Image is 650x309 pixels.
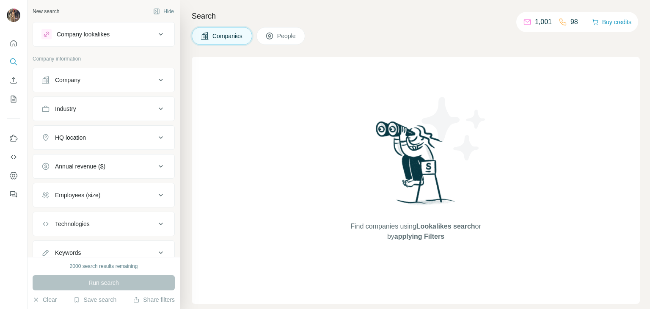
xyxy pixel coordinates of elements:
div: Company [55,76,80,84]
p: 1,001 [535,17,552,27]
button: Industry [33,99,174,119]
div: Annual revenue ($) [55,162,105,171]
button: My lists [7,91,20,107]
button: Keywords [33,243,174,263]
button: Use Surfe on LinkedIn [7,131,20,146]
button: Feedback [7,187,20,202]
span: Find companies using or by [348,221,483,242]
span: applying Filters [394,233,444,240]
div: HQ location [55,133,86,142]
div: Company lookalikes [57,30,110,39]
button: Company lookalikes [33,24,174,44]
div: Industry [55,105,76,113]
button: Dashboard [7,168,20,183]
button: Employees (size) [33,185,174,205]
button: Quick start [7,36,20,51]
p: Company information [33,55,175,63]
span: People [277,32,297,40]
button: Use Surfe API [7,149,20,165]
button: Clear [33,295,57,304]
button: Search [7,54,20,69]
p: 98 [570,17,578,27]
h4: Search [192,10,640,22]
button: Hide [147,5,180,18]
button: Buy credits [592,16,631,28]
button: Save search [73,295,116,304]
div: 2000 search results remaining [70,262,138,270]
button: Company [33,70,174,90]
img: Surfe Illustration - Woman searching with binoculars [372,119,460,213]
div: Employees (size) [55,191,100,199]
button: HQ location [33,127,174,148]
span: Companies [212,32,243,40]
button: Technologies [33,214,174,234]
span: Lookalikes search [416,223,475,230]
img: Avatar [7,8,20,22]
img: Surfe Illustration - Stars [416,91,492,167]
div: Technologies [55,220,90,228]
button: Share filters [133,295,175,304]
button: Enrich CSV [7,73,20,88]
div: New search [33,8,59,15]
div: Keywords [55,248,81,257]
button: Annual revenue ($) [33,156,174,177]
